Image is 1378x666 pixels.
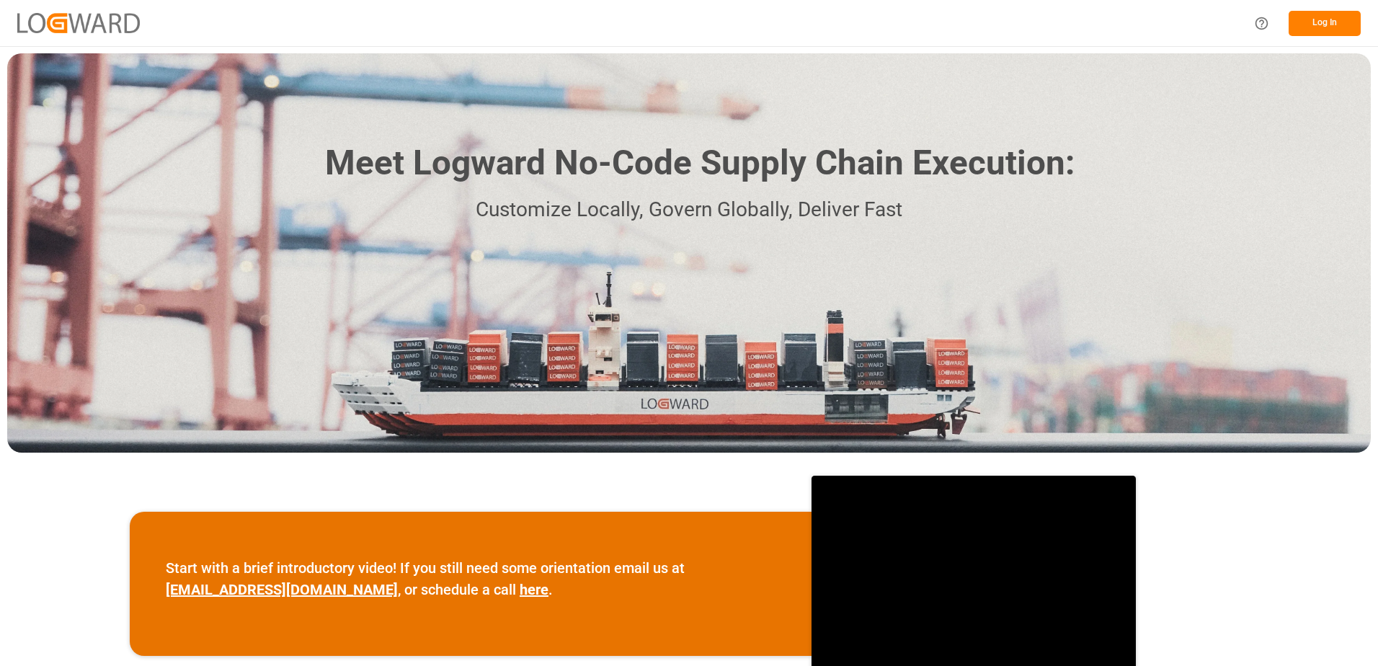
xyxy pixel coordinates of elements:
button: Log In [1289,11,1361,36]
a: here [520,581,548,598]
button: Help Center [1245,7,1278,40]
p: Customize Locally, Govern Globally, Deliver Fast [303,194,1075,226]
h1: Meet Logward No-Code Supply Chain Execution: [325,138,1075,189]
p: Start with a brief introductory video! If you still need some orientation email us at , or schedu... [166,557,775,600]
img: Logward_new_orange.png [17,13,140,32]
a: [EMAIL_ADDRESS][DOMAIN_NAME] [166,581,398,598]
